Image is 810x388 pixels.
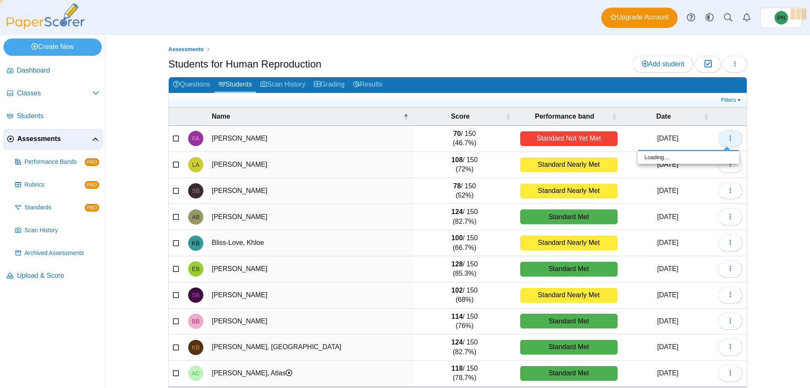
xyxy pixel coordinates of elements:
td: [PERSON_NAME] [208,152,413,178]
div: Standard Nearly Met [520,184,618,198]
span: Score : Activate to sort [506,108,511,125]
td: [PERSON_NAME] [208,178,413,204]
span: Emily Brannon [192,266,200,272]
b: 78 [454,182,461,190]
a: Upgrade Account [601,8,678,28]
time: May 21, 2025 at 10:53 AM [657,265,678,272]
a: Archived Assessments [12,243,103,263]
span: Paul Nelson [775,11,788,24]
span: Classes [17,89,92,98]
span: Khloe Bliss-Love [192,240,200,246]
div: Standard Nearly Met [520,236,618,250]
td: [PERSON_NAME] [208,256,413,282]
div: Standard Not Yet Met [520,131,618,146]
a: Questions [169,77,214,93]
time: May 23, 2025 at 12:11 PM [657,369,678,377]
span: Upload & Score [17,271,99,280]
time: May 22, 2025 at 11:53 AM [657,187,678,194]
td: / 150 (76%) [413,309,516,335]
img: PaperScorer [3,3,88,29]
span: Shane Brewer [192,292,200,298]
span: Upgrade Account [610,13,669,22]
a: Classes [3,84,103,104]
span: Performance Bands [24,158,85,166]
td: [PERSON_NAME], Atlas [208,361,413,387]
span: Archived Assessments [24,249,99,258]
div: Standard Met [520,366,618,381]
span: Add student [642,60,684,68]
h1: Students for Human Reproduction [168,57,321,71]
a: Results [349,77,386,93]
time: May 21, 2025 at 10:53 AM [657,161,678,168]
a: Add student [633,56,693,73]
div: Standard Nearly Met [520,288,618,303]
a: Filters [719,96,745,104]
time: May 23, 2025 at 8:53 AM [657,239,678,246]
span: Date [656,113,671,120]
a: Grading [310,77,349,93]
a: Create New [3,38,102,55]
td: / 150 (66.7%) [413,230,516,256]
a: Paul Nelson [760,8,802,28]
b: 100 [451,234,463,241]
a: Upload & Score [3,266,103,286]
a: Assessments [166,44,206,55]
span: Sage Baker [192,188,200,194]
time: May 21, 2025 at 10:53 AM [657,135,678,142]
span: Rubrics [24,181,85,189]
time: May 21, 2025 at 10:53 AM [657,291,678,298]
span: Standards [24,203,85,212]
a: Students [3,106,103,127]
td: / 150 (85.3%) [413,256,516,282]
b: 108 [451,156,463,163]
a: Dashboard [3,61,103,81]
span: Students [17,111,99,121]
b: 124 [451,339,463,346]
td: / 150 (68%) [413,282,516,309]
td: Bliss-Love, Khloe [208,230,413,256]
span: Performance band [535,113,594,120]
td: [PERSON_NAME], [GEOGRAPHIC_DATA] [208,334,413,361]
b: 70 [454,130,461,137]
span: Braden Brigham [192,318,200,324]
b: 128 [451,260,463,268]
span: Assessments [168,46,204,52]
a: PaperScorer [3,23,88,30]
span: Assessments [17,134,92,144]
a: Performance Bands PRO [12,152,103,172]
a: Scan History [256,77,310,93]
td: / 150 (72%) [413,152,516,178]
span: Score [451,113,470,120]
span: Paul Nelson [777,15,785,21]
span: PRO [85,204,99,212]
b: 124 [451,208,463,215]
span: Anneliese Birdsall [192,214,200,220]
div: Standard Nearly Met [520,157,618,172]
span: Dashboard [17,66,99,75]
td: [PERSON_NAME] [208,309,413,335]
td: / 150 (46.7%) [413,126,516,152]
td: / 150 (82.7%) [413,204,516,230]
time: May 21, 2025 at 10:53 AM [657,317,678,325]
td: [PERSON_NAME] [208,126,413,152]
time: May 22, 2025 at 11:53 AM [657,213,678,220]
div: Standard Met [520,262,618,277]
td: / 150 (52%) [413,178,516,204]
a: Students [214,77,256,93]
span: Scan History [24,226,99,235]
b: 118 [451,365,463,372]
b: 102 [451,287,463,294]
div: Loading… [638,151,739,164]
a: Standards PRO [12,198,103,218]
span: Folesha Anderson [192,136,199,141]
div: Standard Met [520,314,618,328]
span: Name [212,113,230,120]
div: Standard Met [520,209,618,224]
td: [PERSON_NAME] [208,282,413,309]
span: Name : Activate to invert sorting [403,108,408,125]
div: Standard Met [520,340,618,355]
td: [PERSON_NAME] [208,204,413,230]
span: PRO [85,158,99,166]
b: 114 [451,313,463,320]
td: / 150 (82.7%) [413,334,516,361]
